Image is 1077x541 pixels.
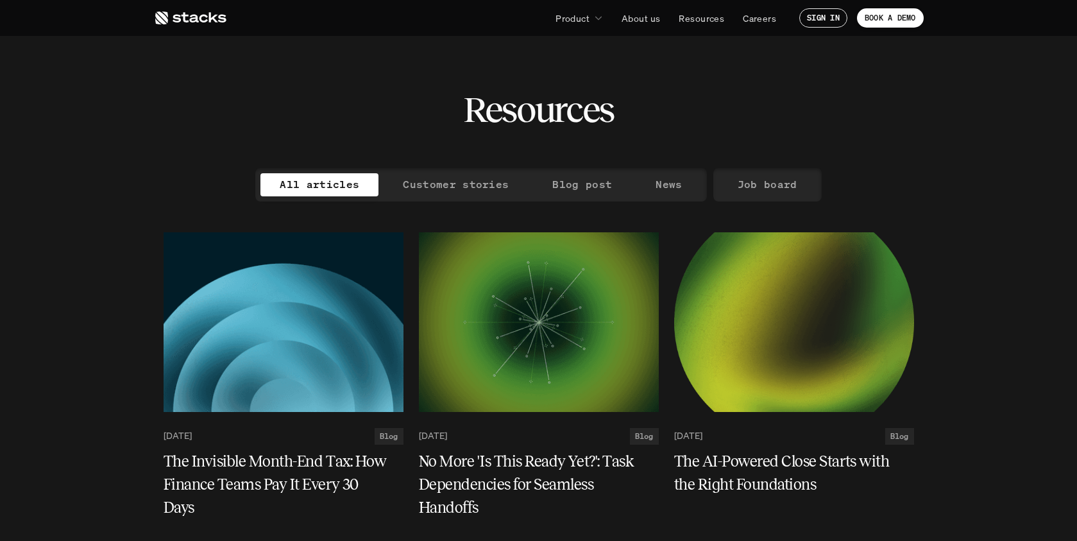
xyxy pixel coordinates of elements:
a: All articles [260,173,378,196]
p: Customer stories [403,175,509,194]
a: [DATE]Blog [164,428,403,445]
h2: Blog [380,432,398,441]
h2: Resources [463,90,614,130]
p: Blog post [552,175,612,194]
a: The AI-Powered Close Starts with the Right Foundations [674,450,914,496]
p: [DATE] [419,431,447,442]
h5: No More 'Is This Ready Yet?': Task Dependencies for Seamless Handoffs [419,450,643,519]
p: Resources [679,12,724,25]
a: No More 'Is This Ready Yet?': Task Dependencies for Seamless Handoffs [419,450,659,519]
a: Customer stories [384,173,528,196]
a: [DATE]Blog [674,428,914,445]
h2: Blog [890,432,909,441]
p: [DATE] [674,431,702,442]
p: Job board [738,175,797,194]
h2: Blog [635,432,654,441]
a: BOOK A DEMO [857,8,924,28]
p: News [656,175,682,194]
a: Job board [718,173,817,196]
p: All articles [280,175,359,194]
p: Careers [743,12,776,25]
h5: The AI-Powered Close Starts with the Right Foundations [674,450,899,496]
a: The Invisible Month-End Tax: How Finance Teams Pay It Every 30 Days [164,450,403,519]
p: BOOK A DEMO [865,13,916,22]
a: Blog post [533,173,631,196]
p: About us [622,12,660,25]
p: Product [555,12,589,25]
h5: The Invisible Month-End Tax: How Finance Teams Pay It Every 30 Days [164,450,388,519]
a: About us [614,6,668,30]
p: SIGN IN [807,13,840,22]
a: [DATE]Blog [419,428,659,445]
a: Careers [735,6,784,30]
a: SIGN IN [799,8,847,28]
a: Resources [671,6,732,30]
p: [DATE] [164,431,192,442]
a: News [636,173,701,196]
